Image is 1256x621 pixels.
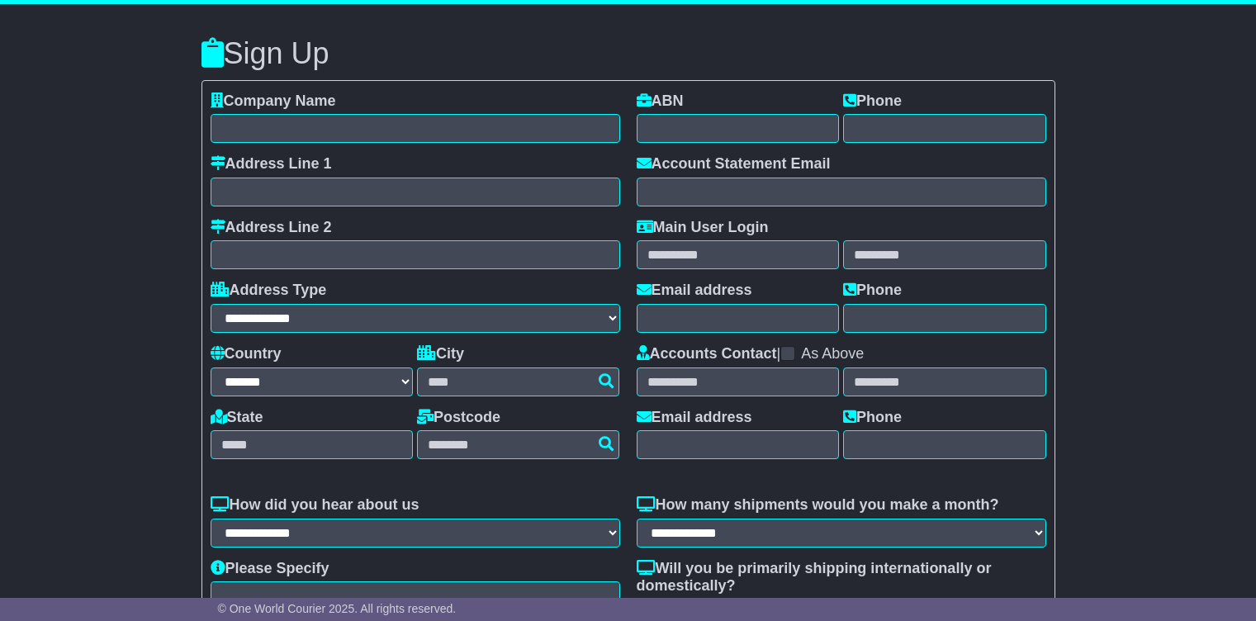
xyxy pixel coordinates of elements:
[201,37,1055,70] h3: Sign Up
[417,345,464,363] label: City
[211,219,332,237] label: Address Line 2
[211,409,263,427] label: State
[843,282,902,300] label: Phone
[843,409,902,427] label: Phone
[211,560,329,578] label: Please Specify
[218,602,457,615] span: © One World Courier 2025. All rights reserved.
[211,345,282,363] label: Country
[637,345,777,363] label: Accounts Contact
[637,496,999,514] label: How many shipments would you make a month?
[637,155,831,173] label: Account Statement Email
[211,92,336,111] label: Company Name
[843,92,902,111] label: Phone
[637,409,752,427] label: Email address
[211,155,332,173] label: Address Line 1
[637,560,1046,595] label: Will you be primarily shipping internationally or domestically?
[211,282,327,300] label: Address Type
[637,92,684,111] label: ABN
[637,219,769,237] label: Main User Login
[211,496,419,514] label: How did you hear about us
[801,345,864,363] label: As Above
[637,282,752,300] label: Email address
[417,409,500,427] label: Postcode
[637,345,1046,367] div: |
